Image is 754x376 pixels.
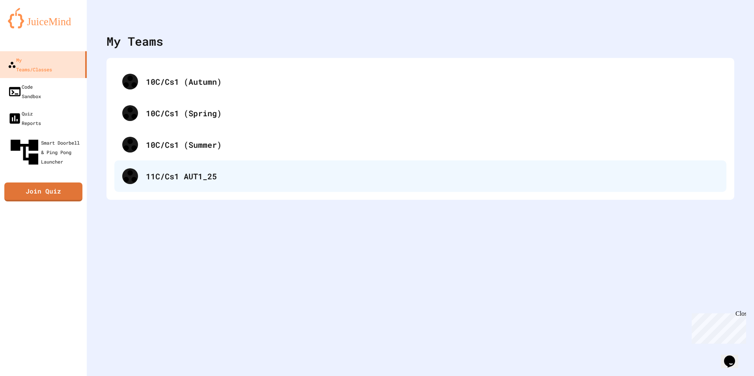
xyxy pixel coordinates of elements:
a: Join Quiz [4,182,82,201]
div: 10C/Cs1 (Summer) [146,139,719,151]
iframe: chat widget [721,344,746,368]
div: Code Sandbox [8,82,41,101]
div: 10C/Cs1 (Summer) [114,129,726,160]
div: My Teams/Classes [8,55,52,74]
iframe: chat widget [689,310,746,344]
div: Smart Doorbell & Ping Pong Launcher [8,136,84,169]
div: My Teams [106,32,163,50]
div: 10C/Cs1 (Spring) [146,107,719,119]
div: 11C/Cs1 AUT1_25 [114,160,726,192]
div: Chat with us now!Close [3,3,54,50]
div: Quiz Reports [8,109,41,128]
div: 11C/Cs1 AUT1_25 [146,170,719,182]
div: 10C/Cs1 (Autumn) [114,66,726,97]
img: logo-orange.svg [8,8,79,28]
div: 10C/Cs1 (Autumn) [146,76,719,87]
div: 10C/Cs1 (Spring) [114,97,726,129]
